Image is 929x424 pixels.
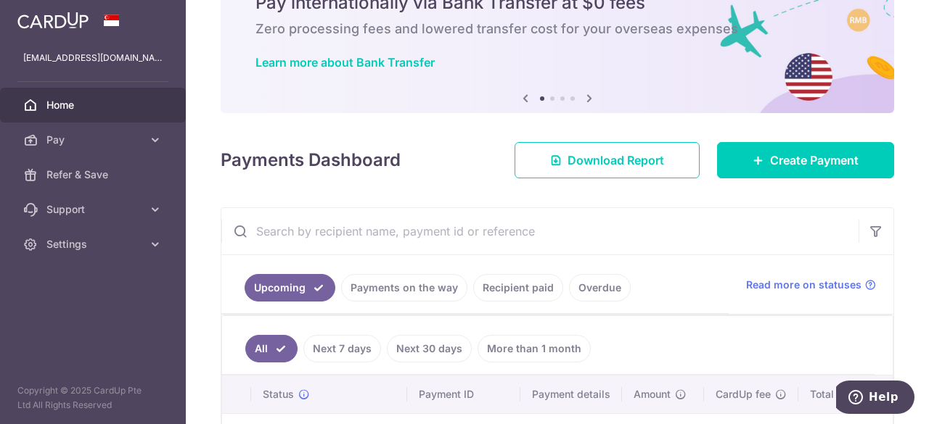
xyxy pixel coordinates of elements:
a: Upcoming [245,274,335,302]
a: More than 1 month [478,335,591,362]
span: CardUp fee [716,387,771,402]
th: Payment ID [407,375,520,413]
a: Overdue [569,274,631,302]
a: Payments on the way [341,274,467,302]
a: Create Payment [717,142,894,178]
a: Download Report [515,142,700,178]
a: Read more on statuses [746,278,876,292]
img: CardUp [17,12,89,29]
a: Recipient paid [473,274,563,302]
span: Total amt. [810,387,858,402]
p: [EMAIL_ADDRESS][DOMAIN_NAME] [23,51,163,65]
span: Amount [634,387,671,402]
th: Payment details [520,375,622,413]
span: Settings [46,237,142,252]
span: Refer & Save [46,167,142,182]
span: Status [263,387,294,402]
a: Learn more about Bank Transfer [255,55,435,70]
span: Home [46,98,142,112]
a: Next 30 days [387,335,472,362]
span: Create Payment [770,151,859,169]
h4: Payments Dashboard [221,147,401,173]
iframe: Opens a widget where you can find more information [836,381,914,417]
span: Support [46,202,142,217]
span: Pay [46,133,142,147]
input: Search by recipient name, payment id or reference [221,208,859,254]
a: All [245,335,298,362]
a: Next 7 days [303,335,381,362]
span: Download Report [568,151,664,169]
h6: Zero processing fees and lowered transfer cost for your overseas expenses [255,20,859,38]
span: Read more on statuses [746,278,862,292]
